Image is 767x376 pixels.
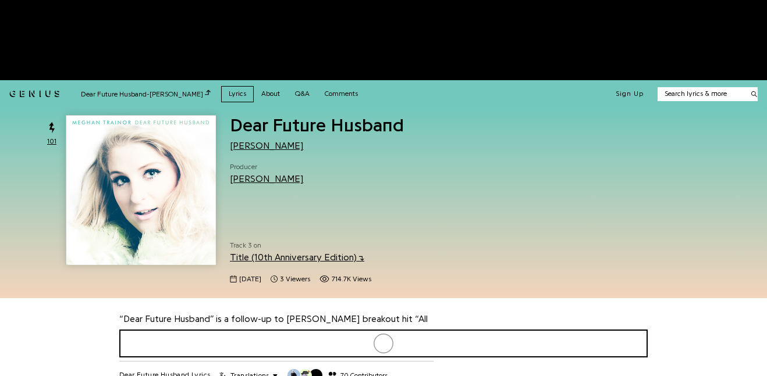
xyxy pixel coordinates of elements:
[230,241,454,250] span: Track 3 on
[66,115,216,265] img: Cover art for Dear Future Husband by Meghan Trainor
[473,124,474,124] iframe: Primis Frame
[81,88,211,99] div: Dear Future Husband - [PERSON_NAME]
[221,86,254,102] a: Lyrics
[230,116,404,135] span: Dear Future Husband
[230,174,304,184] a: [PERSON_NAME]
[119,314,431,352] a: “Dear Future Husband” is a follow-up to [PERSON_NAME] breakout hit “All About That Bass”. Another...
[287,86,317,102] a: Q&A
[230,253,364,262] a: Title (10th Anniversary Edition)
[239,274,261,284] span: [DATE]
[230,162,304,172] span: Producer
[317,86,365,102] a: Comments
[616,89,644,99] button: Sign Up
[658,89,744,99] input: Search lyrics & more
[230,141,304,151] a: [PERSON_NAME]
[280,274,310,284] span: 3 viewers
[47,137,56,146] span: 101
[332,274,371,284] span: 714.7K views
[271,274,310,284] span: 3 viewers
[254,86,287,102] a: About
[319,274,371,284] span: 714,695 views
